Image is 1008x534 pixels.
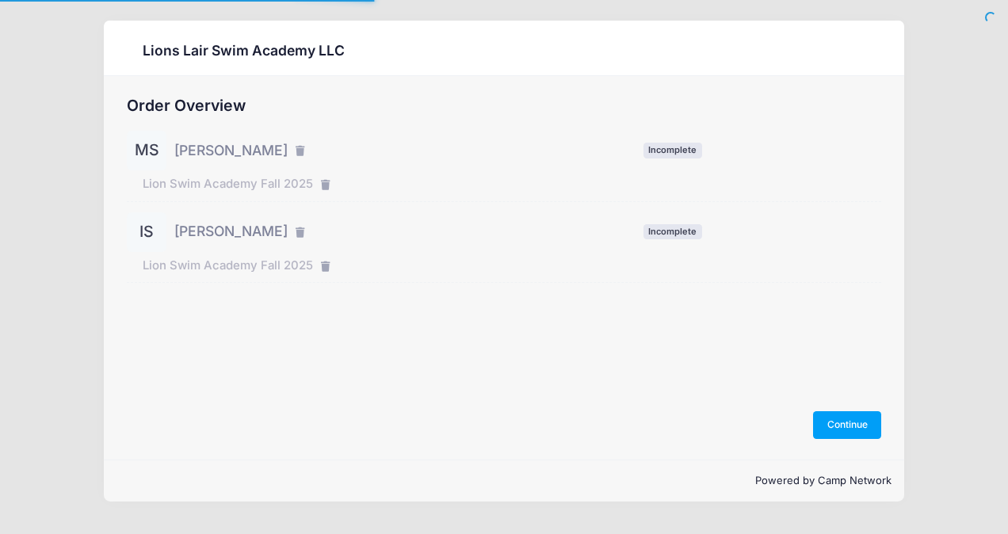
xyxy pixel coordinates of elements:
[643,143,702,158] span: Incomplete
[143,257,313,274] span: Lion Swim Academy Fall 2025
[174,221,288,242] span: [PERSON_NAME]
[143,42,345,59] h3: Lions Lair Swim Academy LLC
[127,97,881,115] h2: Order Overview
[813,411,881,438] button: Continue
[116,473,892,489] p: Powered by Camp Network
[174,140,288,161] span: [PERSON_NAME]
[143,175,313,193] span: Lion Swim Academy Fall 2025
[127,212,166,252] div: IS
[127,131,166,170] div: MS
[643,224,702,239] span: Incomplete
